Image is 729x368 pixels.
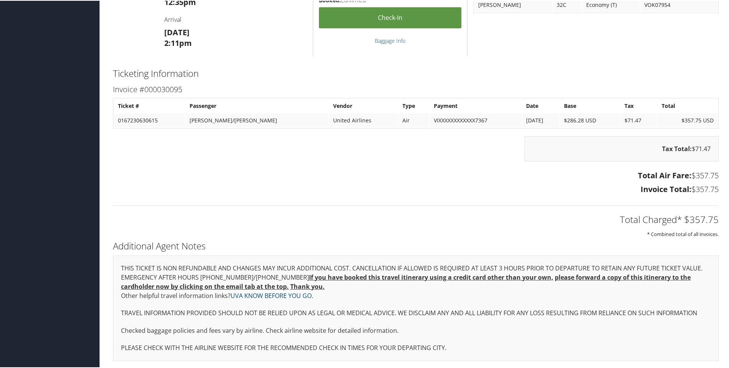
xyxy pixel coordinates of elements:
td: VIXXXXXXXXXXXX7367 [430,113,521,127]
p: PLEASE CHECK WITH THE AIRLINE WEBSITE FOR THE RECOMMENDED CHECK IN TIMES FOR YOUR DEPARTING CITY. [121,342,711,352]
a: UVA KNOW BEFORE YOU GO [230,291,312,299]
u: If you have booked this travel itinerary using a credit card other than your own, [309,272,553,281]
u: please forward a copy of this itinerary to the cardholder now by clicking on the email tab at the... [121,272,691,290]
h3: Invoice #000030095 [113,83,719,94]
strong: Tax Total: [662,144,692,152]
th: Vendor [329,98,398,112]
td: Air [399,113,429,127]
td: $286.28 USD [560,113,620,127]
td: [DATE] [522,113,559,127]
h3: $357.75 [113,169,719,180]
u: Thank you. [290,282,325,290]
div: $71.47 [525,135,719,161]
td: [PERSON_NAME]/[PERSON_NAME] [186,113,328,127]
th: Ticket # [114,98,185,112]
p: TRAVEL INFORMATION PROVIDED SHOULD NOT BE RELIED UPON AS LEGAL OR MEDICAL ADVICE. WE DISCLAIM ANY... [121,308,711,318]
a: Check-in [319,7,461,28]
th: Tax [621,98,657,112]
h3: $357.75 [113,183,719,194]
th: Base [560,98,620,112]
p: Other helpful travel information links? . [121,290,711,300]
p: Checked baggage policies and fees vary by airline. Check airline website for detailed information. [121,325,711,335]
td: 0167230630615 [114,113,185,127]
td: $71.47 [621,113,657,127]
h2: Total Charged* $357.75 [113,212,719,225]
th: Type [399,98,429,112]
div: THIS TICKET IS NON REFUNDABLE AND CHANGES MAY INCUR ADDITIONAL COST. CANCELLATION IF ALLOWED IS R... [113,255,719,360]
h2: Additional Agent Notes [113,239,719,252]
th: Date [522,98,559,112]
strong: Invoice Total: [641,183,691,194]
strong: [DATE] [164,26,190,37]
strong: 2:11pm [164,37,192,47]
h2: Ticketing Information [113,66,719,79]
td: United Airlines [329,113,398,127]
th: Payment [430,98,521,112]
h4: Arrival [164,15,307,23]
small: * Combined total of all invoices. [647,230,719,237]
td: $357.75 USD [658,113,718,127]
th: Total [658,98,718,112]
th: Passenger [186,98,328,112]
a: Baggage Info [375,36,405,44]
strong: Total Air Fare: [638,169,691,180]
